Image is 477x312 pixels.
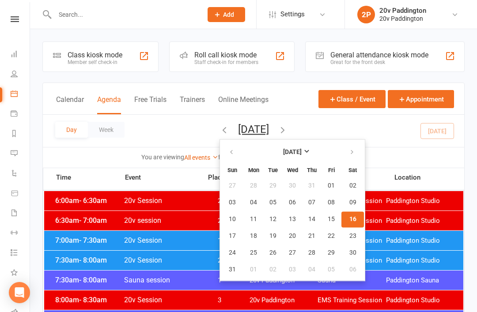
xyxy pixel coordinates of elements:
span: 03 [229,199,236,206]
small: Thursday [307,167,317,173]
button: 03 [221,195,243,211]
span: 29 [328,249,335,256]
button: 20 [283,228,302,244]
span: 2 [197,217,243,225]
button: 10 [221,211,243,227]
span: 06 [289,199,296,206]
span: Paddington Studio [386,197,454,205]
button: 29 [322,245,341,261]
span: 19 [269,233,276,240]
button: Day [55,122,88,138]
button: 27 [221,178,243,194]
button: 25 [244,245,263,261]
button: 30 [283,178,302,194]
button: 16 [341,211,364,227]
div: Member self check-in [68,59,122,65]
span: 02 [269,266,276,273]
button: 05 [264,195,282,211]
a: What's New [11,263,30,283]
a: All events [184,154,218,161]
small: Monday [248,167,259,173]
small: Saturday [348,167,357,173]
span: Paddington Studio [386,296,454,304]
span: 30 [349,249,356,256]
span: 14 [308,216,315,223]
button: 31 [221,262,243,278]
span: 12 [269,216,276,223]
span: - 7:00am [79,216,107,225]
span: - 7:30am [79,236,107,244]
span: 20v Session [124,296,197,304]
button: 22 [322,228,341,244]
span: Paddington Studio [386,237,454,245]
span: 27 [289,249,296,256]
button: 21 [303,228,321,244]
span: Time [54,173,125,184]
small: Sunday [227,167,237,173]
span: - 6:30am [79,196,107,205]
button: 01 [322,178,341,194]
div: 2P [357,6,375,23]
span: 01 [250,266,257,273]
span: Paddington Sauna [386,276,454,285]
button: 08 [322,195,341,211]
div: General attendance kiosk mode [330,51,428,59]
button: 17 [221,228,243,244]
span: 28 [250,182,257,189]
button: 01 [244,262,263,278]
span: - 8:00am [79,256,107,264]
button: 23 [341,228,364,244]
button: 06 [341,262,364,278]
span: 24 [229,249,236,256]
button: 09 [341,195,364,211]
button: Week [88,122,125,138]
button: Trainers [180,95,205,114]
span: 02 [349,182,356,189]
a: Calendar [11,85,30,105]
span: 31 [308,182,315,189]
span: 28 [308,249,315,256]
span: Add [223,11,234,18]
span: 2 [197,197,243,205]
span: 04 [250,199,257,206]
button: 03 [283,262,302,278]
a: Dashboard [11,45,30,65]
span: Paddington Studio [386,217,454,225]
strong: [DATE] [283,149,302,156]
button: Add [208,7,245,22]
span: 17 [229,233,236,240]
span: 01 [328,182,335,189]
button: [DATE] [238,123,269,135]
button: 02 [264,262,282,278]
span: 21 [308,233,315,240]
button: 28 [303,245,321,261]
span: 03 [289,266,296,273]
span: 7:30am [53,256,124,264]
span: Places Left [202,174,248,181]
button: 24 [221,245,243,261]
button: Online Meetings [218,95,269,114]
input: Search... [52,8,196,21]
small: Tuesday [268,167,278,173]
span: 20v Session [124,196,197,205]
span: 8:00am [53,296,124,304]
span: 11 [250,216,257,223]
div: 20v Paddington [379,15,426,23]
button: 15 [322,211,341,227]
span: 1 [197,237,243,245]
button: 29 [264,178,282,194]
span: Paddington Studio [386,256,454,265]
button: 07 [303,195,321,211]
span: Location [394,174,464,181]
span: 23 [349,233,356,240]
span: 27 [229,182,236,189]
span: 18 [250,233,257,240]
div: 20v Paddington [379,7,426,15]
span: - 8:00am [79,276,107,284]
a: Product Sales [11,184,30,204]
span: 20 [289,233,296,240]
span: 25 [250,249,257,256]
span: - 8:30am [79,296,107,304]
span: 7:30am [53,276,124,284]
span: 15 [328,216,335,223]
